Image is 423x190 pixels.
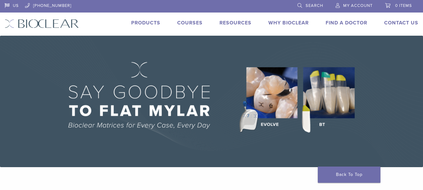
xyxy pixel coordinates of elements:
a: Products [131,20,160,26]
a: Courses [177,20,203,26]
a: Resources [219,20,251,26]
span: 0 items [395,3,412,8]
span: My Account [343,3,373,8]
a: Why Bioclear [268,20,309,26]
a: Contact Us [384,20,418,26]
a: Back To Top [318,167,380,183]
a: Find A Doctor [326,20,367,26]
span: Search [306,3,323,8]
img: Bioclear [5,19,79,28]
